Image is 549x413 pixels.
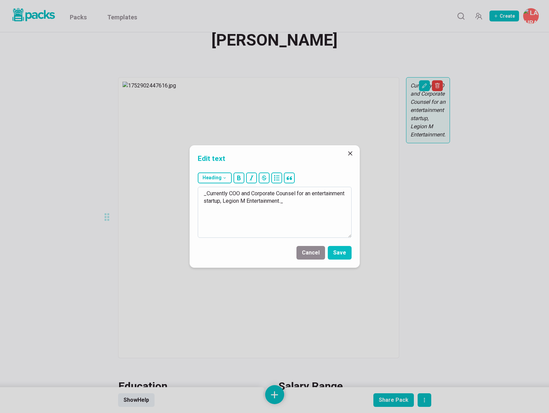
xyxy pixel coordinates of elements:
[345,148,356,159] button: Close
[296,246,325,260] button: Cancel
[259,172,270,183] button: strikethrough
[198,172,232,183] button: Heading
[328,246,352,260] button: Save
[246,172,257,183] button: italic
[190,145,360,169] header: Edit text
[284,172,295,183] button: block quote
[198,187,352,238] textarea: _Currently COO and Corporate Counsel for an entertainment startup, Legion M Entertainment._
[233,172,244,183] button: bold
[271,172,282,183] button: bullet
